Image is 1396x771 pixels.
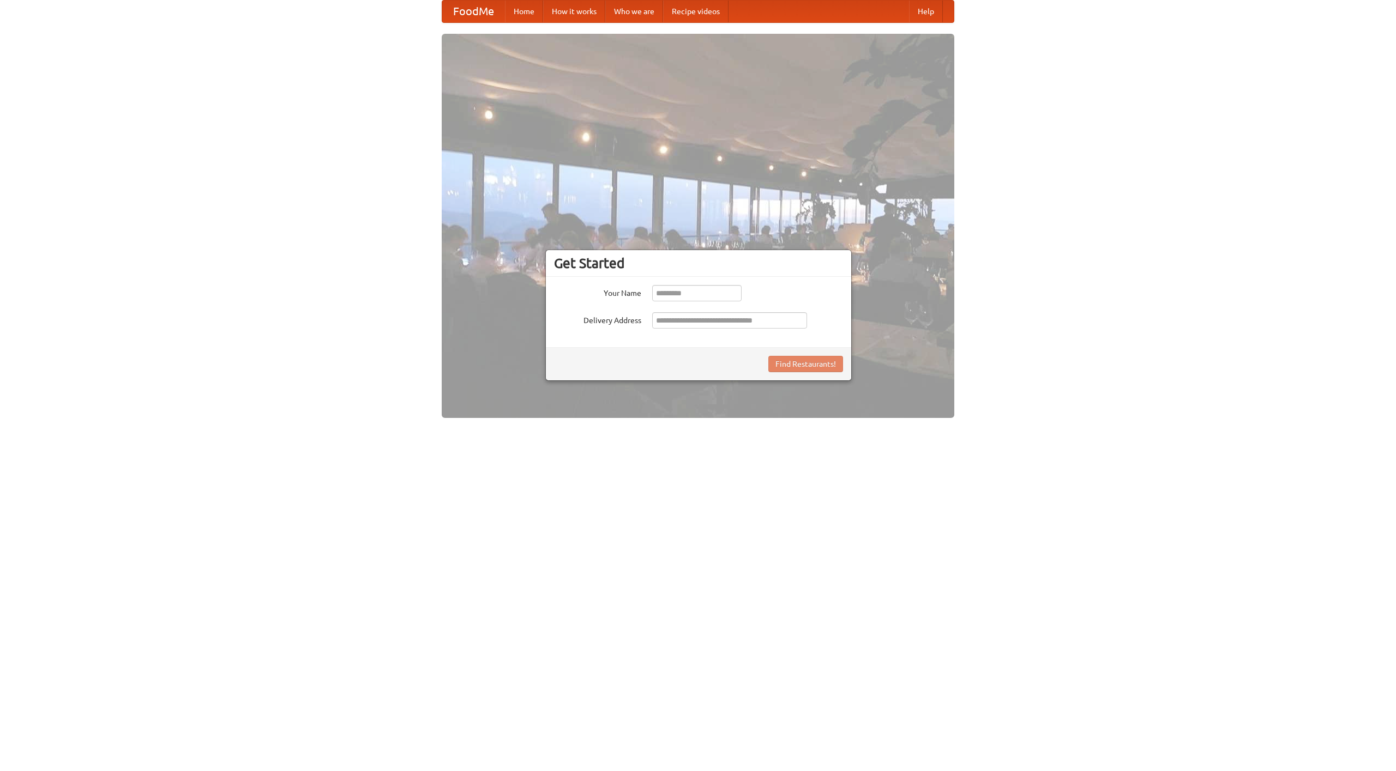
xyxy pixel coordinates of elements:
a: Help [909,1,943,22]
a: Recipe videos [663,1,729,22]
button: Find Restaurants! [768,356,843,372]
label: Delivery Address [554,312,641,326]
a: Who we are [605,1,663,22]
a: How it works [543,1,605,22]
a: Home [505,1,543,22]
a: FoodMe [442,1,505,22]
label: Your Name [554,285,641,299]
h3: Get Started [554,255,843,271]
